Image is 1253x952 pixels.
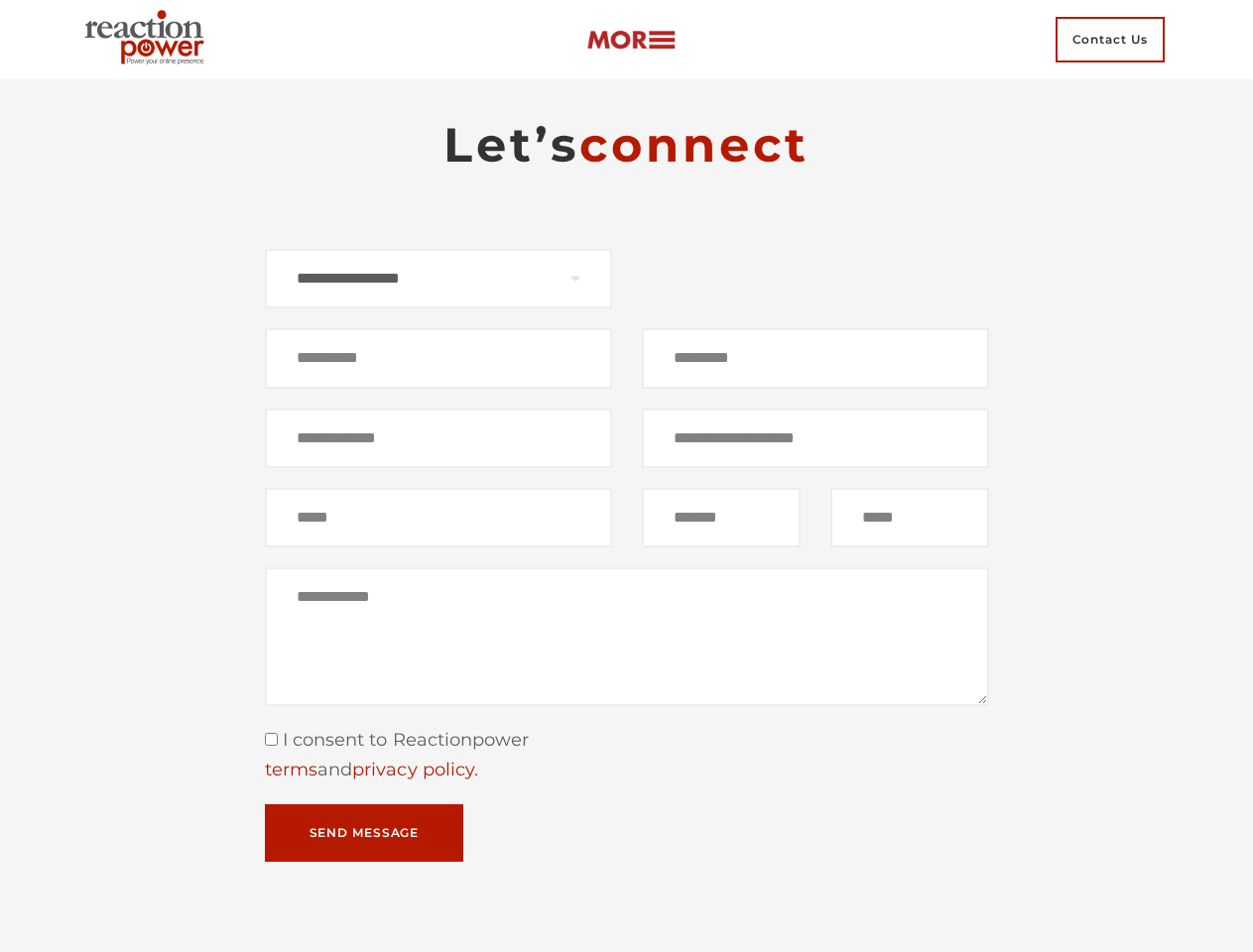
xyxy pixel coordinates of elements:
[265,756,989,785] div: and
[1056,17,1165,62] span: Contact Us
[310,827,420,839] span: Send Message
[579,116,810,174] span: connect
[265,759,317,780] a: terms
[265,249,989,863] form: Contact form
[586,29,676,52] img: more-btn.png
[265,115,989,175] h2: Let’s
[352,759,478,780] a: privacy policy.
[278,729,530,751] span: I consent to Reactionpower
[265,804,464,862] button: Send Message
[76,4,220,75] img: Executive Branding | Personal Branding Agency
